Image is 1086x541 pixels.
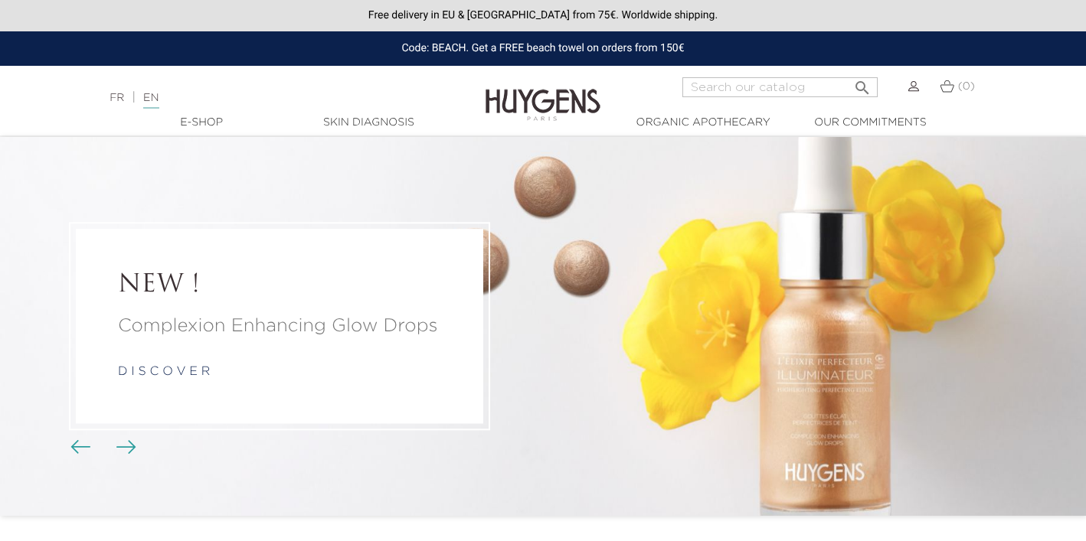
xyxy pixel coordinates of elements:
input: Search [682,77,878,97]
div: Carousel buttons [77,436,126,459]
button:  [849,73,876,93]
a: NEW ! [118,272,441,301]
div: | [102,89,441,107]
a: EN [143,93,159,109]
a: Complexion Enhancing Glow Drops [118,312,441,340]
a: E-Shop [125,115,278,131]
img: Huygens [486,64,600,123]
a: Skin Diagnosis [292,115,445,131]
a: Our commitments [793,115,947,131]
a: Organic Apothecary [626,115,780,131]
span: (0) [958,81,975,92]
a: FR [110,93,124,103]
i:  [853,74,872,93]
a: d i s c o v e r [118,366,210,378]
